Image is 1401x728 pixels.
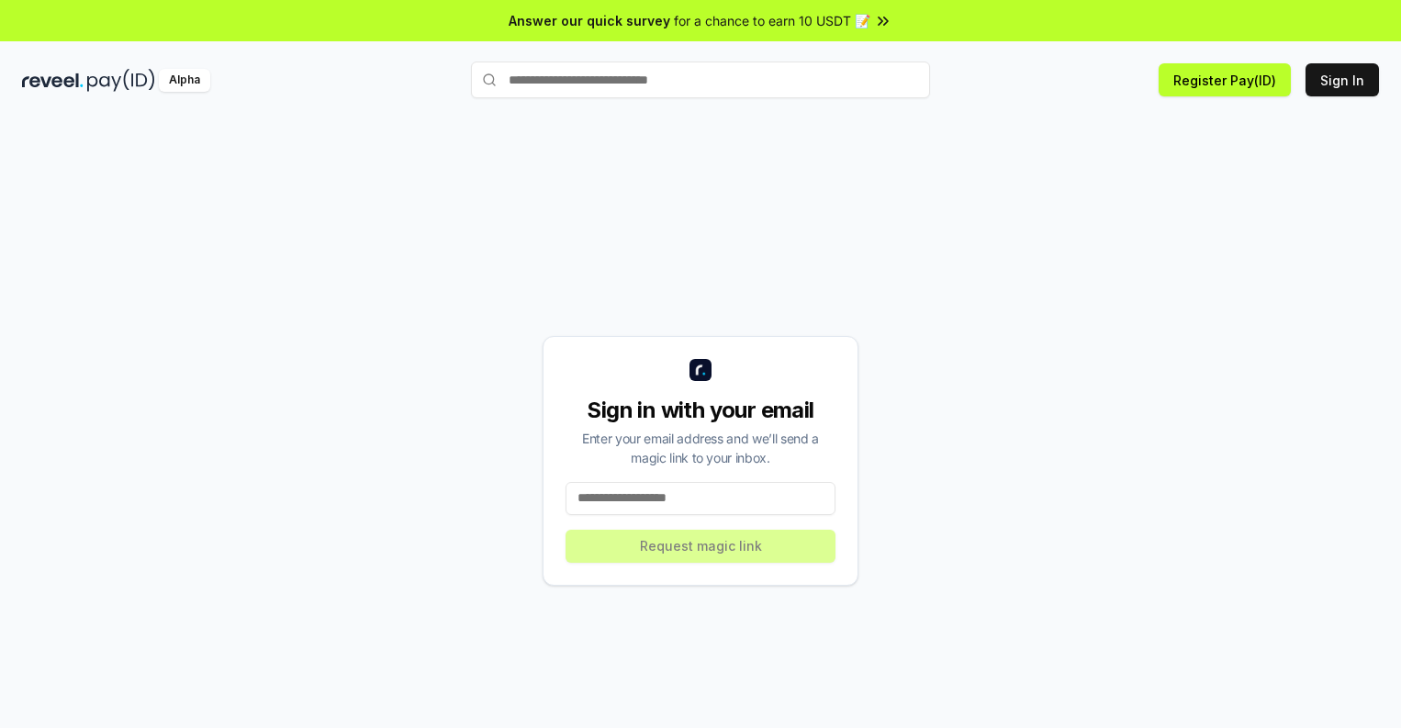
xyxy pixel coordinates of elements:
span: for a chance to earn 10 USDT 📝 [674,11,870,30]
div: Sign in with your email [566,396,835,425]
button: Sign In [1306,63,1379,96]
button: Register Pay(ID) [1159,63,1291,96]
div: Enter your email address and we’ll send a magic link to your inbox. [566,429,835,467]
img: logo_small [689,359,712,381]
div: Alpha [159,69,210,92]
img: reveel_dark [22,69,84,92]
img: pay_id [87,69,155,92]
span: Answer our quick survey [509,11,670,30]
